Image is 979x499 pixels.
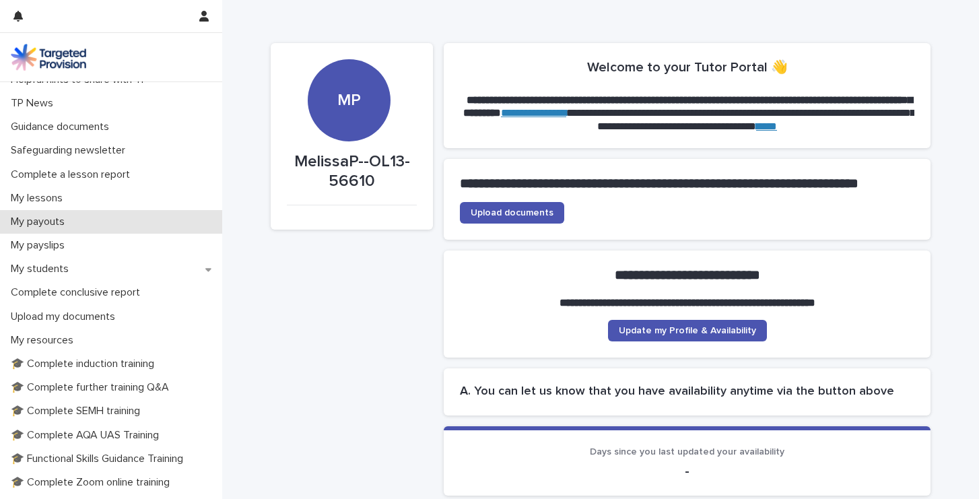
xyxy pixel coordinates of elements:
[5,168,141,181] p: Complete a lesson report
[5,144,136,157] p: Safeguarding newsletter
[5,381,180,394] p: 🎓 Complete further training Q&A
[460,385,914,399] h2: A. You can let us know that you have availability anytime via the button above
[5,215,75,228] p: My payouts
[460,202,564,224] a: Upload documents
[5,453,194,465] p: 🎓 Functional Skills Guidance Training
[587,59,788,75] h2: Welcome to your Tutor Portal 👋
[287,152,417,191] p: MelissaP--OL13-56610
[471,208,553,218] span: Upload documents
[5,192,73,205] p: My lessons
[5,334,84,347] p: My resources
[5,97,64,110] p: TP News
[590,447,784,457] span: Days since you last updated your availability
[619,326,756,335] span: Update my Profile & Availability
[460,463,914,479] p: -
[5,239,75,252] p: My payslips
[5,405,151,418] p: 🎓 Complete SEMH training
[5,310,126,323] p: Upload my documents
[5,121,120,133] p: Guidance documents
[5,476,180,489] p: 🎓 Complete Zoom online training
[308,9,390,110] div: MP
[5,286,151,299] p: Complete conclusive report
[608,320,767,341] a: Update my Profile & Availability
[5,358,165,370] p: 🎓 Complete induction training
[11,44,86,71] img: M5nRWzHhSzIhMunXDL62
[5,429,170,442] p: 🎓 Complete AQA UAS Training
[5,263,79,275] p: My students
